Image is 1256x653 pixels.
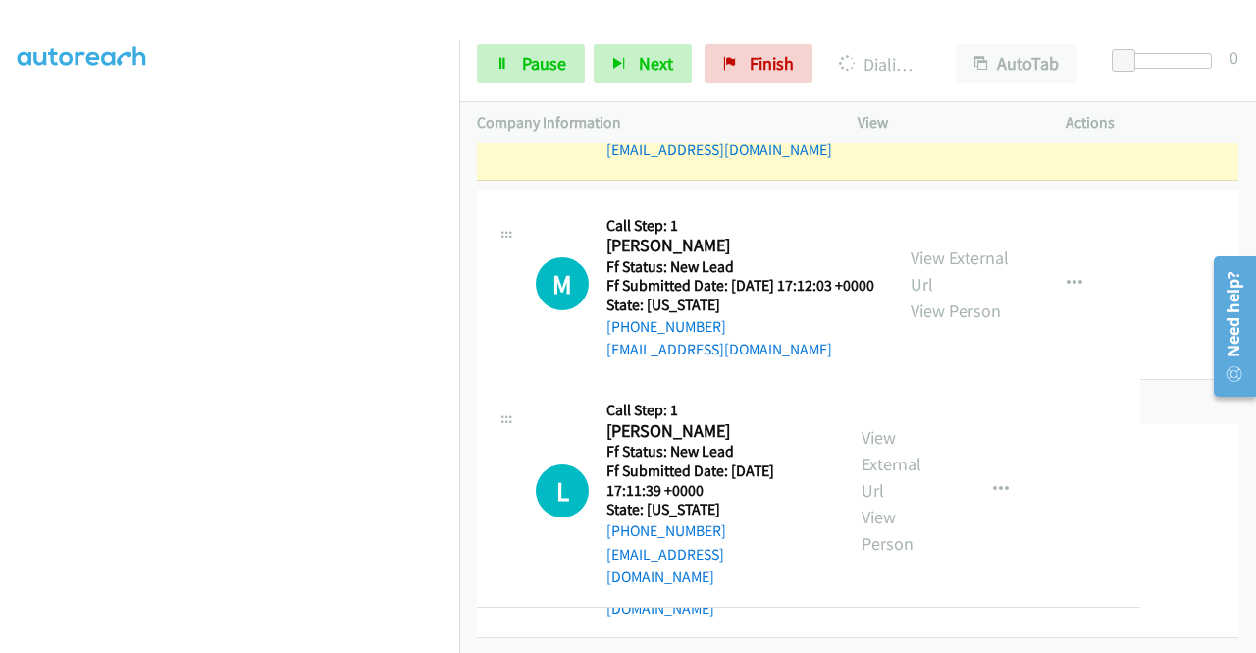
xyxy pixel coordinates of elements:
p: Actions [1066,111,1238,135]
a: [PHONE_NUMBER] [606,521,726,540]
span: Finish [750,52,794,75]
p: Company Information [477,111,822,135]
button: Next [594,44,692,83]
h1: M [536,257,589,310]
a: [EMAIL_ADDRESS][DOMAIN_NAME] [606,340,832,358]
h5: State: [US_STATE] [606,296,874,315]
h5: Ff Status: New Lead [606,257,874,277]
span: Pause [522,52,566,75]
span: Next [639,52,673,75]
a: Finish [705,44,812,83]
a: View External Url [911,246,1009,296]
div: The call is yet to be attempted [536,464,589,517]
a: [PHONE_NUMBER] [606,317,726,336]
a: [PERSON_NAME][EMAIL_ADDRESS][DOMAIN_NAME] [606,575,832,618]
h5: Ff Status: New Lead [606,442,826,462]
a: Pause [477,44,585,83]
h5: Ff Submitted Date: [DATE] 17:12:03 +0000 [606,276,874,296]
div: Delay between calls (in seconds) [1122,53,1212,69]
a: View External Url [862,426,921,502]
h2: [PERSON_NAME] [606,235,874,257]
h5: Ff Submitted Date: [DATE] 17:11:39 +0000 [606,462,826,500]
div: 0 [1230,44,1238,71]
a: View Person [862,506,914,555]
a: [EMAIL_ADDRESS][DOMAIN_NAME] [606,545,724,587]
h5: Call Step: 1 [606,401,826,420]
h1: L [536,464,589,517]
h5: Call Step: 1 [606,216,874,236]
h5: State: [US_STATE] [606,500,826,519]
a: [EMAIL_ADDRESS][DOMAIN_NAME] [606,140,832,159]
iframe: Resource Center [1200,248,1256,405]
a: View Person [911,299,1001,322]
p: View [858,111,1030,135]
button: AutoTab [956,44,1077,83]
p: Dialing [PERSON_NAME] [839,51,920,78]
h2: [PERSON_NAME] [606,420,826,443]
div: The call is yet to be attempted [536,257,589,310]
